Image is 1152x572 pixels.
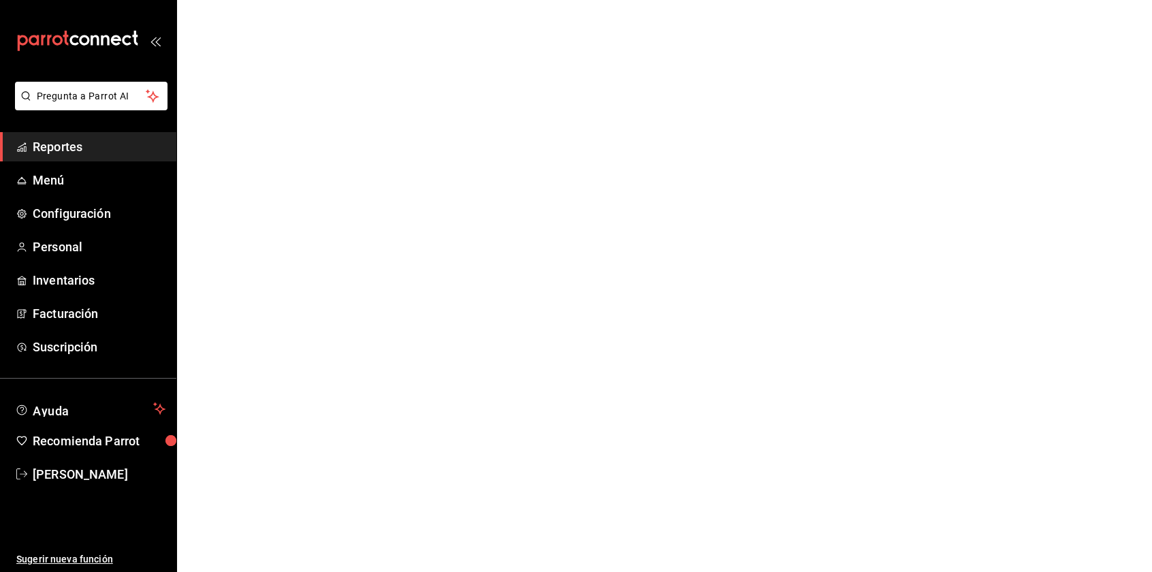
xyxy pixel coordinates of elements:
[33,271,165,289] span: Inventarios
[150,35,161,46] button: open_drawer_menu
[33,171,165,189] span: Menú
[10,99,167,113] a: Pregunta a Parrot AI
[33,338,165,356] span: Suscripción
[33,138,165,156] span: Reportes
[33,304,165,323] span: Facturación
[15,82,167,110] button: Pregunta a Parrot AI
[33,432,165,450] span: Recomienda Parrot
[33,238,165,256] span: Personal
[33,400,148,417] span: Ayuda
[33,465,165,483] span: [PERSON_NAME]
[16,552,165,567] span: Sugerir nueva función
[37,89,146,104] span: Pregunta a Parrot AI
[33,204,165,223] span: Configuración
